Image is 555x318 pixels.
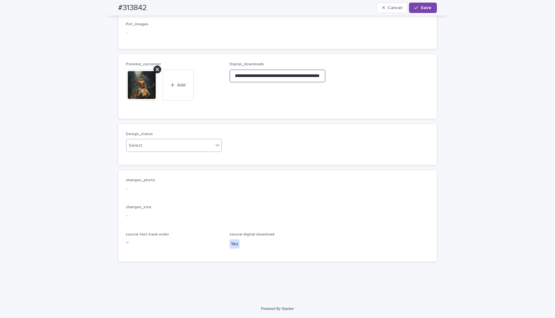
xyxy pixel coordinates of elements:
span: source-fast-track-order [126,233,169,236]
span: Preview_customer [126,62,161,66]
span: Add [177,83,185,87]
button: Cancel [377,3,408,13]
span: Cancel [388,6,402,10]
p: - [126,212,429,219]
span: Design_status [126,132,153,136]
span: changes_size [126,205,152,209]
span: Save [421,6,432,10]
p: - [126,30,429,36]
h2: #313842 [118,3,147,13]
div: Yes [230,239,240,249]
p: - [126,185,429,192]
span: source-digital-download [230,233,274,236]
button: Save [409,3,437,13]
span: Digital_downloads [230,62,264,66]
span: changes_photo [126,178,155,182]
span: Pet_Images [126,22,149,26]
button: Add [163,70,194,101]
div: Select... [129,142,145,149]
a: Powered By Stacker [261,307,294,311]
